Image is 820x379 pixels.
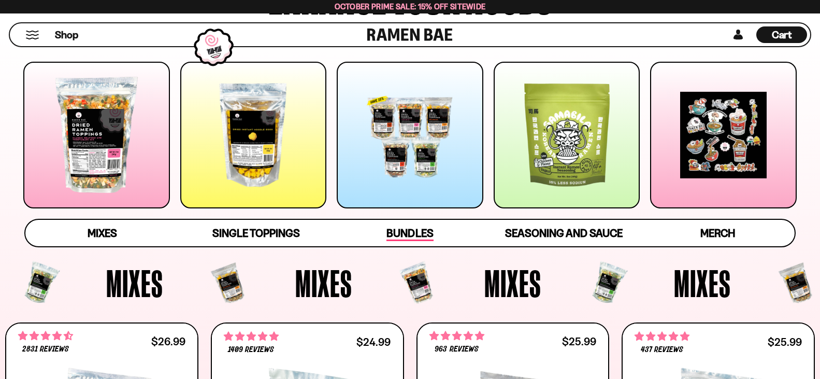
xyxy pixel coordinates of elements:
[212,227,300,240] span: Single Toppings
[295,264,352,302] span: Mixes
[635,330,689,343] span: 4.76 stars
[55,26,78,43] a: Shop
[641,346,683,354] span: 437 reviews
[562,336,596,346] div: $25.99
[18,329,73,343] span: 4.68 stars
[25,31,39,39] button: Mobile Menu Trigger
[429,329,484,343] span: 4.75 stars
[88,227,117,240] span: Mixes
[772,29,792,41] span: Cart
[435,345,478,354] span: 963 reviews
[22,345,69,354] span: 2831 reviews
[151,336,185,346] div: $26.99
[487,220,641,246] a: Seasoning and Sauce
[333,220,487,246] a: Bundles
[55,28,78,42] span: Shop
[356,337,391,347] div: $24.99
[224,330,279,343] span: 4.76 stars
[641,220,795,246] a: Merch
[756,23,807,46] div: Cart
[106,264,163,302] span: Mixes
[505,227,623,240] span: Seasoning and Sauce
[768,337,802,347] div: $25.99
[386,227,433,241] span: Bundles
[335,2,486,11] span: October Prime Sale: 15% off Sitewide
[700,227,735,240] span: Merch
[484,264,541,302] span: Mixes
[179,220,333,246] a: Single Toppings
[228,346,274,354] span: 1409 reviews
[674,264,731,302] span: Mixes
[25,220,179,246] a: Mixes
